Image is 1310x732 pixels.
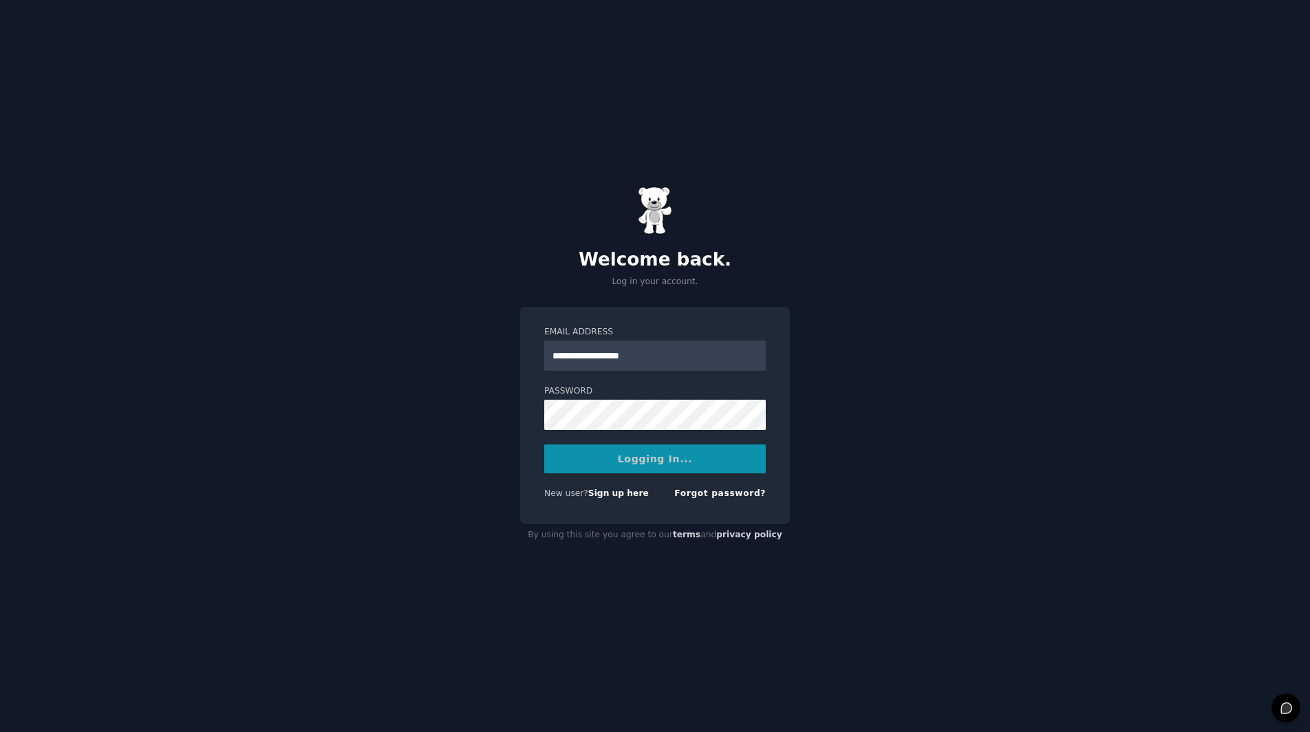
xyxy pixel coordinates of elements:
[638,186,672,235] img: Gummy Bear
[716,530,782,539] a: privacy policy
[544,385,766,398] label: Password
[520,276,790,288] p: Log in your account.
[520,249,790,271] h2: Welcome back.
[544,488,588,498] span: New user?
[520,524,790,546] div: By using this site you agree to our and
[674,488,766,498] a: Forgot password?
[544,326,766,338] label: Email Address
[588,488,649,498] a: Sign up here
[673,530,700,539] a: terms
